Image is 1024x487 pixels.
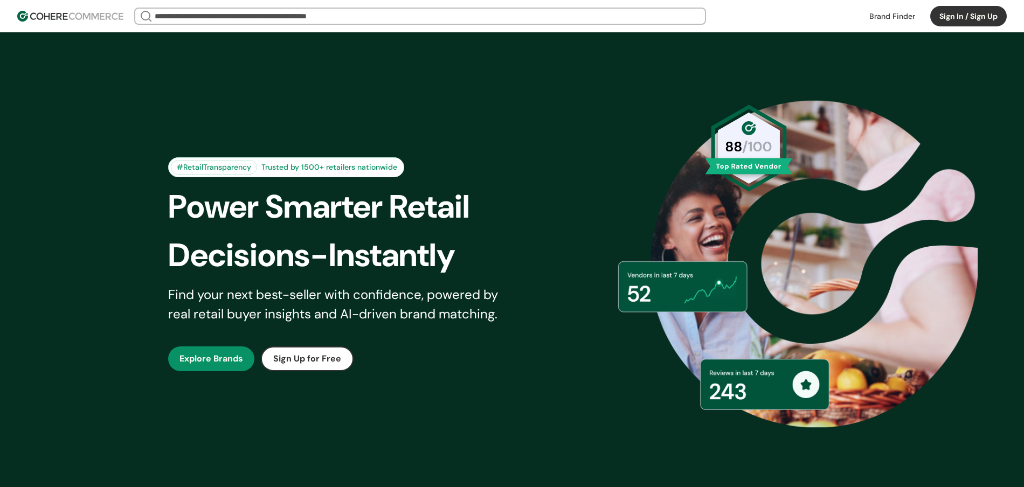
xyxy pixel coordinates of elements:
div: #RetailTransparency [171,160,257,175]
button: Explore Brands [168,346,254,371]
div: Power Smarter Retail [168,183,530,231]
button: Sign Up for Free [261,346,354,371]
div: Find your next best-seller with confidence, powered by real retail buyer insights and AI-driven b... [168,285,512,324]
div: Decisions-Instantly [168,231,530,280]
button: Sign In / Sign Up [930,6,1007,26]
div: Trusted by 1500+ retailers nationwide [257,162,402,173]
img: Cohere Logo [17,11,123,22]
